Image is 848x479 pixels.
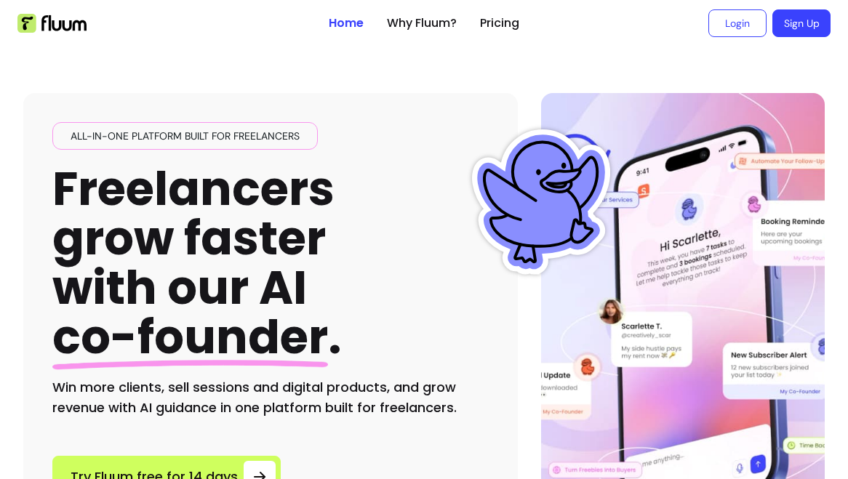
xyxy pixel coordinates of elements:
a: Why Fluum? [387,15,457,32]
a: Pricing [480,15,519,32]
span: co-founder [52,305,328,369]
a: Login [708,9,767,37]
img: Fluum Logo [17,14,87,33]
h2: Win more clients, sell sessions and digital products, and grow revenue with AI guidance in one pl... [52,377,489,418]
h1: Freelancers grow faster with our AI . [52,164,342,363]
img: Fluum Duck sticker [468,129,614,275]
a: Home [329,15,364,32]
a: Sign Up [772,9,831,37]
span: All-in-one platform built for freelancers [65,129,305,143]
